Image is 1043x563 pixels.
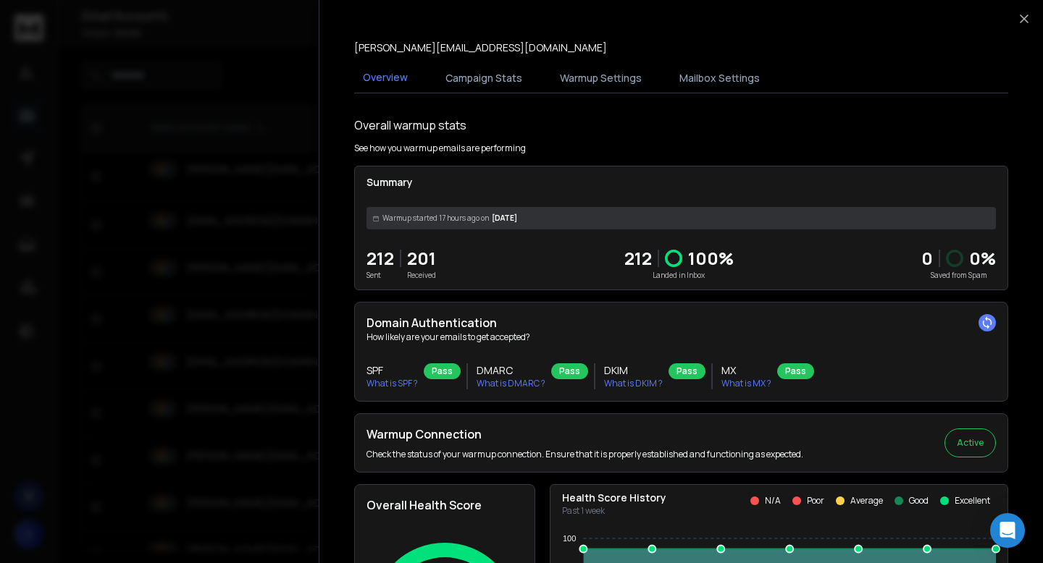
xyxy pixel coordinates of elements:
p: 0 % [969,247,996,270]
p: What is MX ? [721,378,771,389]
div: Pass [424,363,461,379]
p: Good [909,495,929,507]
p: Health Score History [562,491,666,505]
h3: SPF [366,363,418,378]
p: Saved from Spam [921,270,996,281]
p: Check the status of your warmup connection. Ensure that it is properly established and functionin... [366,449,803,460]
button: Active [944,428,996,457]
p: 212 [366,247,394,270]
div: [DATE] [366,207,996,229]
button: Overview [354,62,416,95]
span: Warmup started 17 hours ago on [382,213,489,224]
h2: Warmup Connection [366,426,803,443]
h2: Domain Authentication [366,314,996,331]
p: Poor [807,495,824,507]
h3: DKIM [604,363,663,378]
h3: DMARC [477,363,545,378]
button: Warmup Settings [551,62,650,94]
strong: 0 [921,246,933,270]
p: What is DMARC ? [477,378,545,389]
p: Past 1 week [562,505,666,517]
p: 212 [624,247,652,270]
p: Received [407,270,436,281]
p: What is SPF ? [366,378,418,389]
h2: Overall Health Score [366,496,523,514]
div: Open Intercom Messenger [990,513,1025,548]
p: [PERSON_NAME][EMAIL_ADDRESS][DOMAIN_NAME] [354,41,607,55]
tspan: 100 [563,534,576,543]
p: Average [850,495,883,507]
div: Pass [777,363,814,379]
button: Campaign Stats [437,62,531,94]
p: Summary [366,175,996,190]
p: Sent [366,270,394,281]
div: Pass [551,363,588,379]
p: See how you warmup emails are performing [354,143,526,154]
button: Mailbox Settings [671,62,768,94]
h1: Overall warmup stats [354,117,466,134]
p: 100 % [688,247,734,270]
p: Landed in Inbox [624,270,734,281]
p: How likely are your emails to get accepted? [366,331,996,343]
p: N/A [765,495,781,507]
p: Excellent [955,495,990,507]
p: 201 [407,247,436,270]
h3: MX [721,363,771,378]
p: What is DKIM ? [604,378,663,389]
div: Pass [669,363,705,379]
